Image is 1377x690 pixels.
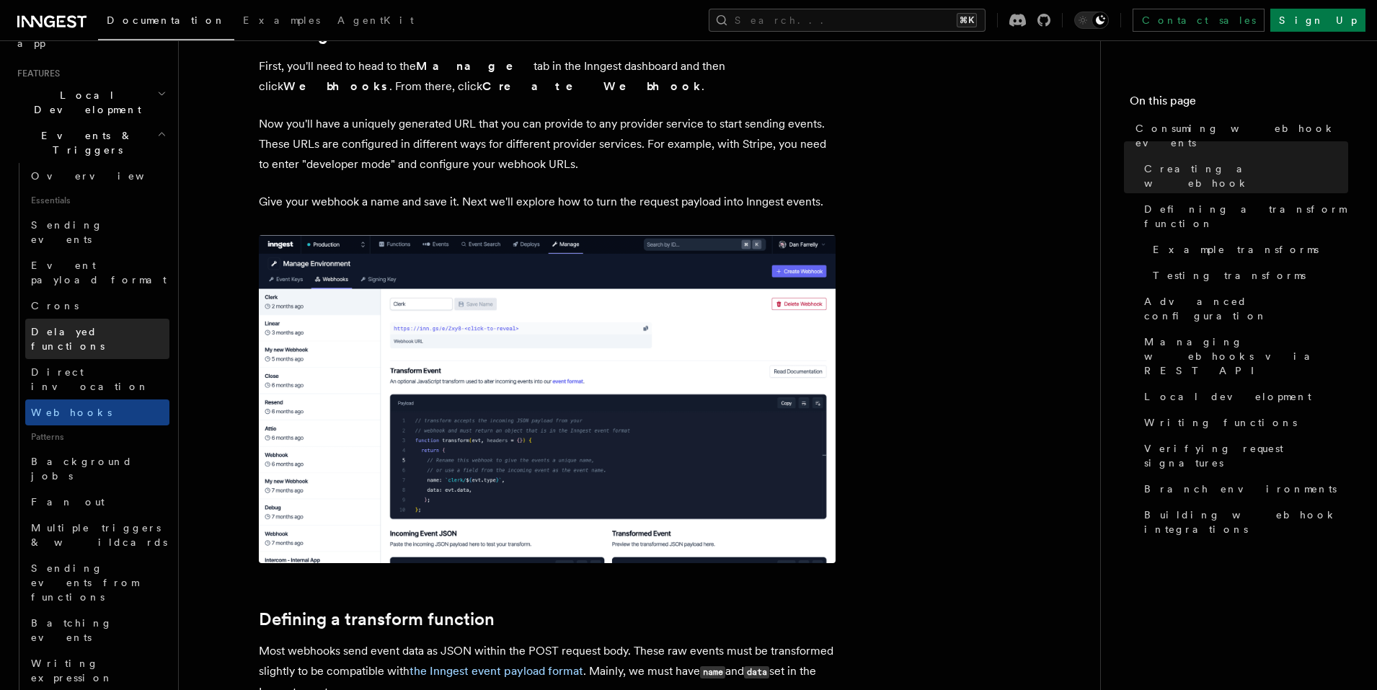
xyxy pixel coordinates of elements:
a: Documentation [98,4,234,40]
span: Building webhook integrations [1144,508,1348,536]
span: Testing transforms [1153,268,1306,283]
a: Example transforms [1147,236,1348,262]
a: Creating a webhook [1138,156,1348,196]
span: Features [12,68,60,79]
a: Batching events [25,610,169,650]
button: Local Development [12,82,169,123]
a: Advanced configuration [1138,288,1348,329]
button: Search...⌘K [709,9,986,32]
h4: On this page [1130,92,1348,115]
span: Patterns [25,425,169,448]
span: Managing webhooks via REST API [1144,335,1348,378]
strong: Manage [416,59,533,73]
span: Fan out [31,496,105,508]
code: data [744,666,769,678]
span: Batching events [31,617,112,643]
code: name [700,666,725,678]
a: Verifying request signatures [1138,435,1348,476]
span: Event payload format [31,260,167,286]
kbd: ⌘K [957,13,977,27]
a: Testing transforms [1147,262,1348,288]
span: Overview [31,170,180,182]
a: Crons [25,293,169,319]
span: AgentKit [337,14,414,26]
strong: Create Webhook [482,79,701,93]
a: Defining a transform function [1138,196,1348,236]
span: Direct invocation [31,366,149,392]
a: Managing webhooks via REST API [1138,329,1348,384]
a: Sending events from functions [25,555,169,610]
a: Branch environments [1138,476,1348,502]
a: Building webhook integrations [1138,502,1348,542]
span: Defining a transform function [1144,202,1348,231]
span: Writing expression [31,658,113,684]
span: Crons [31,300,79,311]
span: Writing functions [1144,415,1297,430]
a: Direct invocation [25,359,169,399]
span: Creating a webhook [1144,162,1348,190]
a: Multiple triggers & wildcards [25,515,169,555]
a: Examples [234,4,329,39]
a: AgentKit [329,4,422,39]
a: Local development [1138,384,1348,410]
span: Sending events from functions [31,562,138,603]
span: Verifying request signatures [1144,441,1348,470]
a: Fan out [25,489,169,515]
a: Writing functions [1138,410,1348,435]
button: Toggle dark mode [1074,12,1109,29]
button: Events & Triggers [12,123,169,163]
span: Delayed functions [31,326,105,352]
span: Example transforms [1153,242,1319,257]
span: Sending events [31,219,103,245]
span: Webhooks [31,407,112,418]
span: Local development [1144,389,1311,404]
img: Inngest dashboard showing a newly created webhook [259,235,836,563]
a: the Inngest event payload format [409,664,583,678]
a: Contact sales [1133,9,1265,32]
span: Branch environments [1144,482,1337,496]
span: Background jobs [31,456,133,482]
strong: Webhooks [283,79,389,93]
span: Documentation [107,14,226,26]
span: Multiple triggers & wildcards [31,522,167,548]
a: Defining a transform function [259,609,495,629]
a: Consuming webhook events [1130,115,1348,156]
p: Give your webhook a name and save it. Next we'll explore how to turn the request payload into Inn... [259,192,836,212]
span: Advanced configuration [1144,294,1348,323]
a: Webhooks [25,399,169,425]
a: Sending events [25,212,169,252]
span: Essentials [25,189,169,212]
span: Events & Triggers [12,128,157,157]
p: First, you'll need to head to the tab in the Inngest dashboard and then click . From there, click . [259,56,836,97]
a: Sign Up [1270,9,1365,32]
span: Examples [243,14,320,26]
a: Delayed functions [25,319,169,359]
p: Now you'll have a uniquely generated URL that you can provide to any provider service to start se... [259,114,836,174]
a: Background jobs [25,448,169,489]
span: Local Development [12,88,157,117]
a: Event payload format [25,252,169,293]
a: Overview [25,163,169,189]
span: Consuming webhook events [1135,121,1348,150]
